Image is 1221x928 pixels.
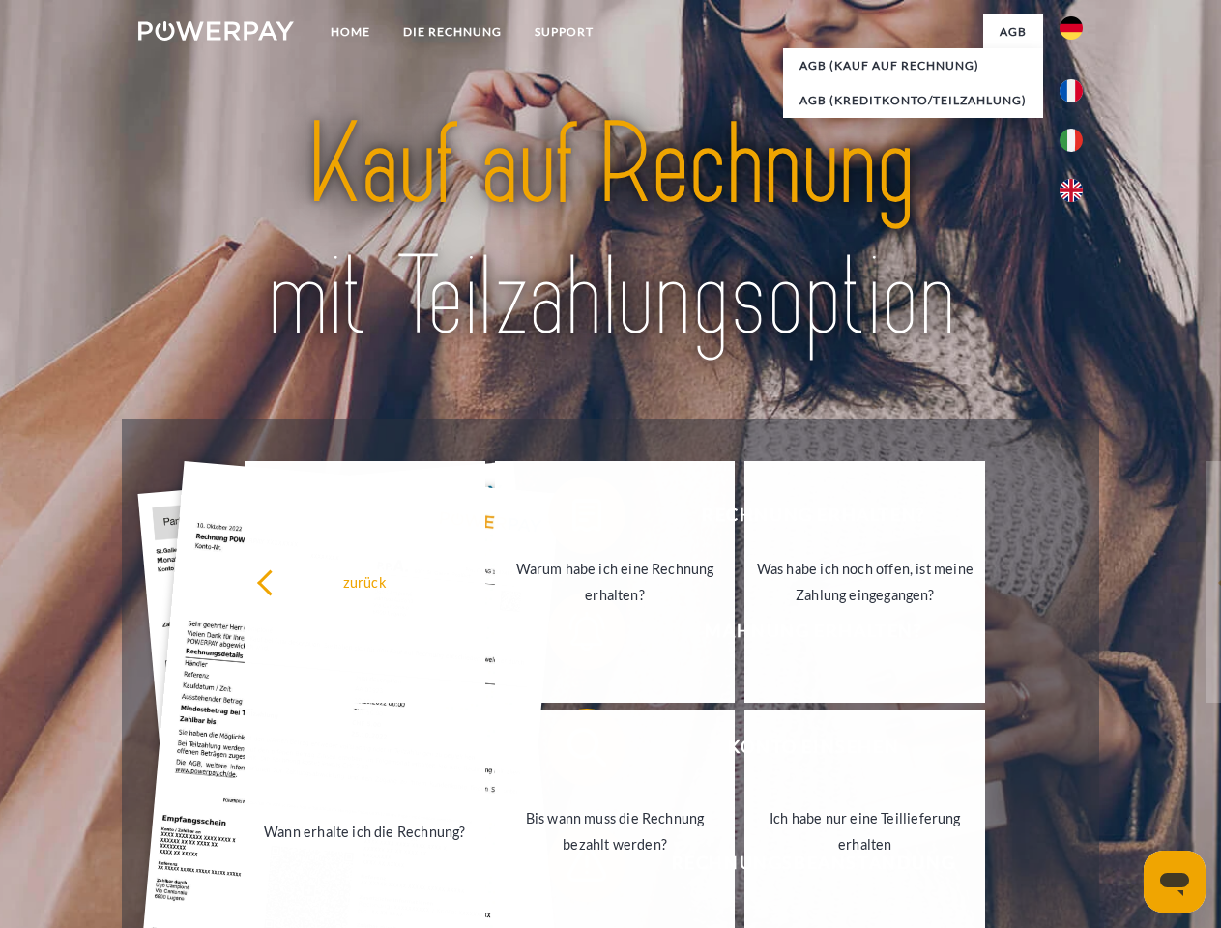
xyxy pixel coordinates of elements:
img: de [1060,16,1083,40]
div: Warum habe ich eine Rechnung erhalten? [507,556,724,608]
a: DIE RECHNUNG [387,14,518,49]
img: it [1060,129,1083,152]
img: logo-powerpay-white.svg [138,21,294,41]
img: en [1060,179,1083,202]
a: Was habe ich noch offen, ist meine Zahlung eingegangen? [744,461,985,703]
img: title-powerpay_de.svg [185,93,1036,370]
iframe: Schaltfläche zum Öffnen des Messaging-Fensters [1144,851,1206,913]
a: AGB (Kauf auf Rechnung) [783,48,1043,83]
div: Wann erhalte ich die Rechnung? [256,818,474,844]
a: AGB (Kreditkonto/Teilzahlung) [783,83,1043,118]
div: Bis wann muss die Rechnung bezahlt werden? [507,805,724,857]
a: Home [314,14,387,49]
img: fr [1060,79,1083,102]
a: agb [983,14,1043,49]
a: SUPPORT [518,14,610,49]
div: Ich habe nur eine Teillieferung erhalten [756,805,974,857]
div: zurück [256,568,474,594]
div: Was habe ich noch offen, ist meine Zahlung eingegangen? [756,556,974,608]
